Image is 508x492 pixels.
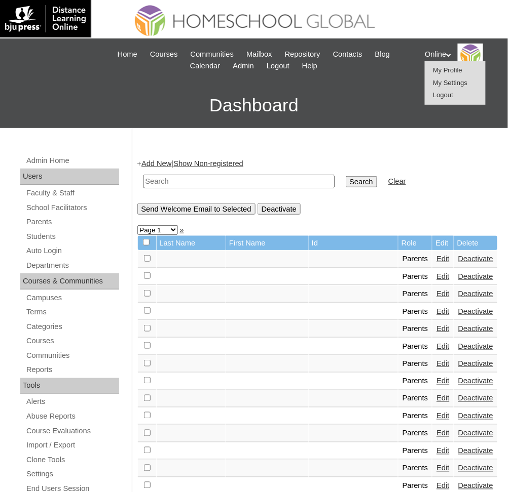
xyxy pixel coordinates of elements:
[157,236,226,251] td: Last Name
[458,307,493,315] a: Deactivate
[191,49,234,60] span: Communities
[25,201,119,214] a: School Facilitators
[398,236,432,251] td: Role
[25,187,119,199] a: Faculty & Staff
[267,60,289,72] span: Logout
[346,176,377,187] input: Search
[25,349,119,362] a: Communities
[25,154,119,167] a: Admin Home
[437,290,449,298] a: Edit
[25,468,119,481] a: Settings
[185,60,225,72] a: Calendar
[437,324,449,333] a: Edit
[137,158,498,215] div: + |
[25,425,119,438] a: Course Evaluations
[333,49,362,60] span: Contacts
[458,359,493,367] a: Deactivate
[398,460,432,477] td: Parents
[437,394,449,402] a: Edit
[246,49,272,60] span: Mailbox
[398,443,432,460] td: Parents
[437,464,449,472] a: Edit
[458,394,493,402] a: Deactivate
[398,251,432,268] td: Parents
[141,159,171,168] a: Add New
[458,255,493,263] a: Deactivate
[173,159,243,168] a: Show Non-registered
[143,175,335,188] input: Search
[398,303,432,320] td: Parents
[25,259,119,272] a: Departments
[458,342,493,350] a: Deactivate
[190,60,220,72] span: Calendar
[433,79,467,87] a: My Settings
[398,320,432,338] td: Parents
[25,216,119,228] a: Parents
[228,60,259,72] a: Admin
[437,482,449,490] a: Edit
[180,226,184,234] a: »
[20,273,119,290] div: Courses & Communities
[186,49,239,60] a: Communities
[458,377,493,385] a: Deactivate
[370,49,395,60] a: Blog
[398,355,432,373] td: Parents
[437,447,449,455] a: Edit
[458,44,483,66] img: Online Academy
[241,49,277,60] a: Mailbox
[113,49,142,60] a: Home
[458,272,493,280] a: Deactivate
[20,378,119,394] div: Tools
[233,60,254,72] span: Admin
[25,292,119,304] a: Campuses
[437,307,449,315] a: Edit
[375,49,390,60] span: Blog
[258,203,301,215] input: Deactivate
[25,335,119,347] a: Courses
[437,377,449,385] a: Edit
[433,91,453,99] a: Logout
[285,49,320,60] span: Repository
[454,236,497,251] td: Delete
[25,306,119,318] a: Terms
[433,66,462,74] a: My Profile
[5,5,86,32] img: logo-white.png
[25,363,119,376] a: Reports
[25,244,119,257] a: Auto Login
[398,390,432,407] td: Parents
[437,429,449,437] a: Edit
[20,169,119,185] div: Users
[302,60,317,72] span: Help
[458,464,493,472] a: Deactivate
[425,44,498,66] div: Online
[437,359,449,367] a: Edit
[437,342,449,350] a: Edit
[458,429,493,437] a: Deactivate
[398,285,432,303] td: Parents
[398,425,432,442] td: Parents
[226,236,308,251] td: First Name
[118,49,137,60] span: Home
[25,454,119,467] a: Clone Tools
[25,230,119,243] a: Students
[150,49,178,60] span: Courses
[297,60,322,72] a: Help
[25,439,119,452] a: Import / Export
[25,396,119,408] a: Alerts
[437,272,449,280] a: Edit
[398,373,432,390] td: Parents
[458,482,493,490] a: Deactivate
[309,236,398,251] td: Id
[458,324,493,333] a: Deactivate
[280,49,325,60] a: Repository
[5,83,503,128] h3: Dashboard
[25,320,119,333] a: Categories
[458,412,493,420] a: Deactivate
[458,447,493,455] a: Deactivate
[437,255,449,263] a: Edit
[25,411,119,423] a: Abuse Reports
[458,290,493,298] a: Deactivate
[137,203,256,215] input: Send Welcome Email to Selected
